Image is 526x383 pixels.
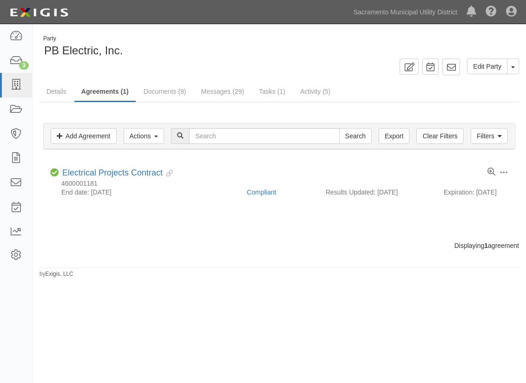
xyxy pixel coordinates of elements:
[19,61,29,70] div: 3
[293,82,337,101] a: Activity (5)
[471,128,508,144] a: Filters
[39,82,73,101] a: Details
[124,128,164,144] button: Actions
[130,132,151,140] span: Actions
[46,271,73,277] a: Exigis, LLC
[339,128,372,144] input: Search
[349,3,462,21] a: Sacramento Municipal Utility District
[379,128,409,144] a: Export
[484,242,488,249] b: 1
[189,128,339,144] input: Search
[194,82,251,101] a: Messages (29)
[137,82,193,101] a: Documents (9)
[7,4,71,21] img: logo-5460c22ac91f19d4615b14bd174203de0afe785f0fc80cf4dbbc73dc1793850b.png
[62,168,163,177] a: Electrical Projects Contract
[163,170,173,177] i: Evidence Linked
[50,169,59,177] i: Compliant
[326,188,430,197] div: Results Updated: [DATE]
[486,6,497,18] i: Help Center - Complianz
[444,188,508,197] div: Expiration: [DATE]
[50,188,240,197] div: End date: [DATE]
[416,128,463,144] a: Clear Filters
[39,35,519,58] div: PB Electric, Inc.
[43,35,123,43] div: Party
[74,82,136,102] a: Agreements (1)
[39,270,73,278] small: by
[487,168,495,176] a: View results summary
[44,44,123,57] span: PB Electric, Inc.
[247,188,276,196] a: Compliant
[467,58,507,74] a: Edit Party
[51,128,117,144] a: Add Agreement
[33,241,526,250] div: Displaying agreement
[50,180,508,188] div: 4600001181
[62,168,173,178] div: Electrical Projects Contract
[252,82,292,101] a: Tasks (1)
